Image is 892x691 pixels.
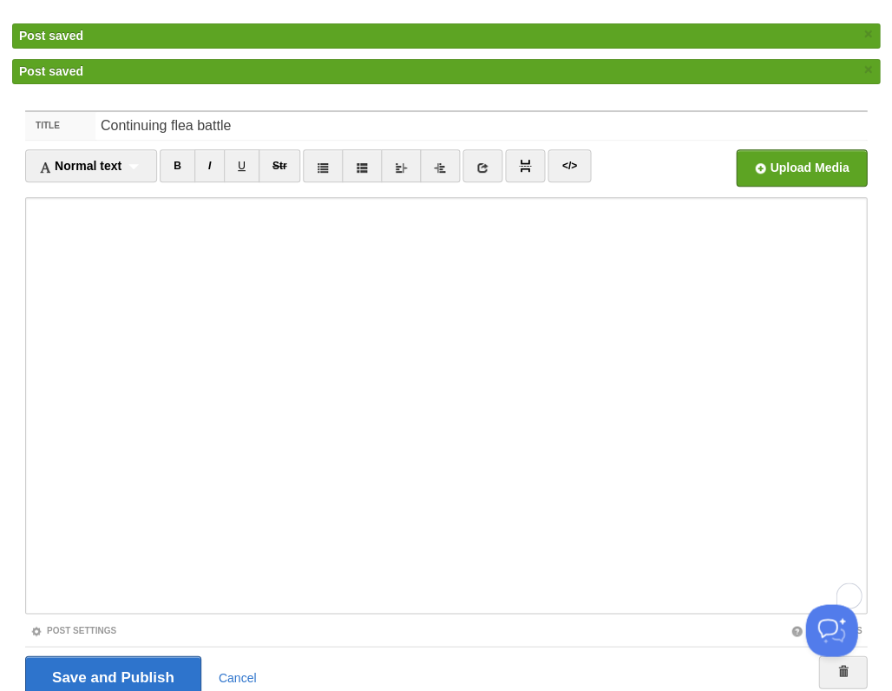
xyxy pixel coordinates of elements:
[272,160,287,172] del: Str
[224,149,259,182] a: U
[19,64,83,78] span: Post saved
[805,604,857,656] iframe: Help Scout Beacon - Open
[790,625,862,635] a: Editor Tips
[25,112,95,140] label: Title
[39,159,121,173] span: Normal text
[519,160,531,172] img: pagebreak-icon.png
[219,670,257,684] a: Cancel
[194,149,225,182] a: I
[30,625,116,635] a: Post Settings
[19,29,83,43] span: Post saved
[860,59,876,81] a: ×
[548,149,590,182] a: </>
[259,149,301,182] a: Str
[860,23,876,45] a: ×
[160,149,195,182] a: B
